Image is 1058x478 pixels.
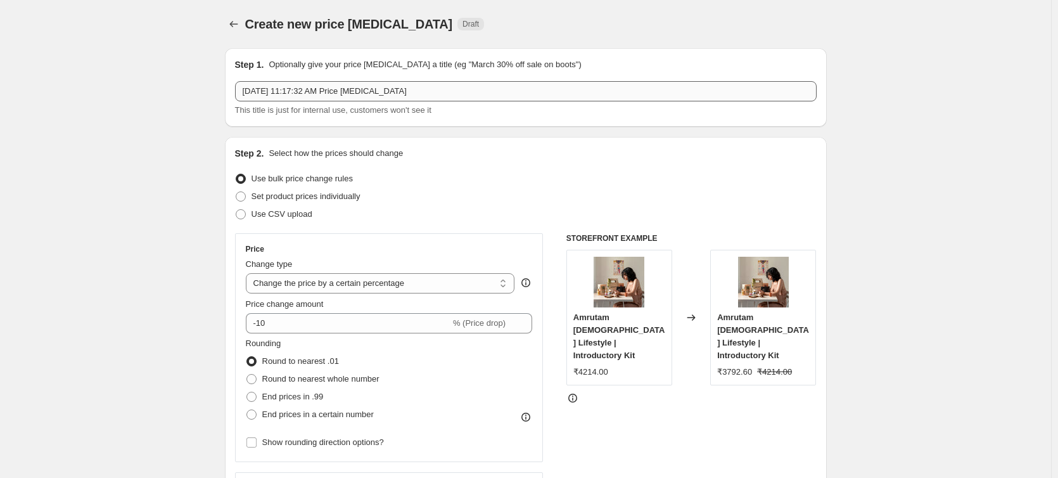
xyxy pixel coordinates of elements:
[246,259,293,269] span: Change type
[262,410,374,419] span: End prices in a certain number
[738,257,789,307] img: DSC08181-copy-scaled_f68cd353-1ee2-46f0-8769-906f7b4a941a_80x.jpg
[235,81,817,101] input: 30% off holiday sale
[252,209,312,219] span: Use CSV upload
[245,17,453,31] span: Create new price [MEDICAL_DATA]
[235,147,264,160] h2: Step 2.
[573,366,608,378] div: ₹4214.00
[453,318,506,328] span: % (Price drop)
[262,356,339,366] span: Round to nearest .01
[246,313,450,333] input: -15
[566,233,817,243] h6: STOREFRONT EXAMPLE
[269,58,581,71] p: Optionally give your price [MEDICAL_DATA] a title (eg "March 30% off sale on boots")
[462,19,479,29] span: Draft
[594,257,644,307] img: DSC08181-copy-scaled_f68cd353-1ee2-46f0-8769-906f7b4a941a_80x.jpg
[246,299,324,309] span: Price change amount
[225,15,243,33] button: Price change jobs
[262,392,324,401] span: End prices in .99
[262,374,379,384] span: Round to nearest whole number
[235,58,264,71] h2: Step 1.
[252,174,353,183] span: Use bulk price change rules
[573,313,665,360] span: Amrutam [DEMOGRAPHIC_DATA] Lifestyle | Introductory Kit
[235,105,431,115] span: This title is just for internal use, customers won't see it
[246,244,264,254] h3: Price
[519,276,532,289] div: help
[262,437,384,447] span: Show rounding direction options?
[246,339,281,348] span: Rounding
[717,366,752,378] div: ₹3792.60
[269,147,403,160] p: Select how the prices should change
[717,313,809,360] span: Amrutam [DEMOGRAPHIC_DATA] Lifestyle | Introductory Kit
[757,366,792,378] strike: ₹4214.00
[252,191,360,201] span: Set product prices individually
